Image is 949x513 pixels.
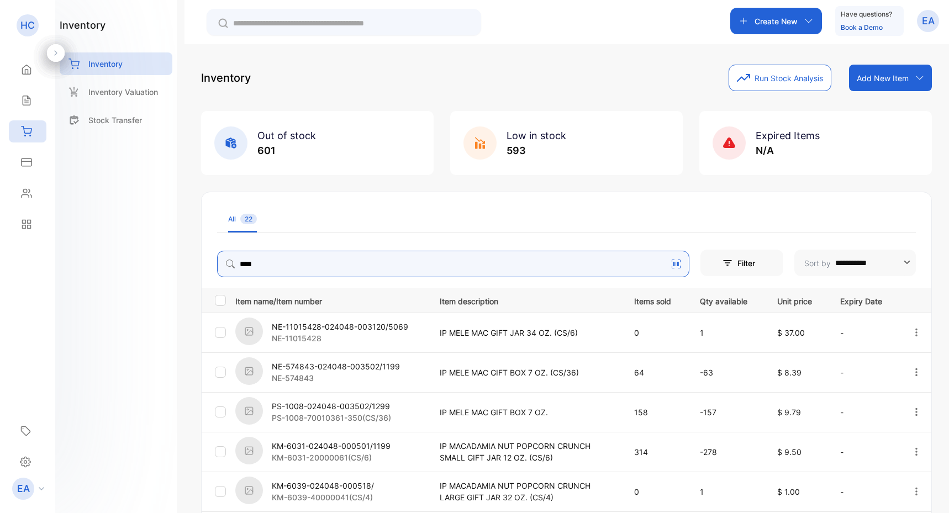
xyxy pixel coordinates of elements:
[634,446,677,458] p: 314
[235,357,263,385] img: item
[272,452,391,463] p: KM-6031-20000061(CS/6)
[794,250,916,276] button: Sort by
[804,257,831,269] p: Sort by
[777,293,818,307] p: Unit price
[777,408,801,417] span: $ 9.79
[700,293,755,307] p: Qty available
[272,332,408,344] p: NE-11015428
[634,367,677,378] p: 64
[917,8,939,34] button: EA
[272,361,400,372] p: NE-574843-024048-003502/1199
[755,15,798,27] p: Create New
[634,406,677,418] p: 158
[729,65,831,91] button: Run Stock Analysis
[440,480,611,503] p: IP MACADAMIA NUT POPCORN CRUNCH LARGE GIFT JAR 32 OZ. (CS/4)
[700,327,755,339] p: 1
[777,328,805,337] span: $ 37.00
[60,18,106,33] h1: inventory
[235,437,263,464] img: item
[20,18,35,33] p: HC
[17,482,30,496] p: EA
[440,327,611,339] p: IP MELE MAC GIFT JAR 34 OZ. (CS/6)
[440,440,611,463] p: IP MACADAMIA NUT POPCORN CRUNCH SMALL GIFT JAR 12 OZ. (CS/6)
[228,214,257,224] div: All
[272,321,408,332] p: NE-11015428-024048-003120/5069
[60,52,172,75] a: Inventory
[88,58,123,70] p: Inventory
[235,477,263,504] img: item
[60,109,172,131] a: Stock Transfer
[756,143,820,158] p: N/A
[272,480,374,491] p: KM-6039-024048-000518/
[730,8,822,34] button: Create New
[777,368,802,377] span: $ 8.39
[840,327,889,339] p: -
[840,293,889,307] p: Expiry Date
[257,130,316,141] span: Out of stock
[272,440,391,452] p: KM-6031-024048-000501/1199
[272,400,391,412] p: PS-1008-024048-003502/1299
[840,367,889,378] p: -
[700,446,755,458] p: -278
[440,293,611,307] p: Item description
[272,412,391,424] p: PS-1008-70010361-350(CS/36)
[9,4,42,38] button: Open LiveChat chat widget
[235,293,426,307] p: Item name/Item number
[700,367,755,378] p: -63
[440,406,611,418] p: IP MELE MAC GIFT BOX 7 OZ.
[922,14,935,28] p: EA
[700,406,755,418] p: -157
[840,446,889,458] p: -
[88,114,142,126] p: Stock Transfer
[235,397,263,425] img: item
[507,143,566,158] p: 593
[60,81,172,103] a: Inventory Valuation
[857,72,909,84] p: Add New Item
[777,447,802,457] span: $ 9.50
[840,406,889,418] p: -
[272,372,400,384] p: NE-574843
[507,130,566,141] span: Low in stock
[88,86,158,98] p: Inventory Valuation
[756,130,820,141] span: Expired Items
[440,367,611,378] p: IP MELE MAC GIFT BOX 7 OZ. (CS/36)
[240,214,257,224] span: 22
[272,491,374,503] p: KM-6039-40000041(CS/4)
[257,143,316,158] p: 601
[634,486,677,498] p: 0
[841,23,883,31] a: Book a Demo
[777,487,800,496] span: $ 1.00
[235,318,263,345] img: item
[840,486,889,498] p: -
[634,293,677,307] p: Items sold
[201,70,251,86] p: Inventory
[841,9,892,20] p: Have questions?
[700,486,755,498] p: 1
[634,327,677,339] p: 0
